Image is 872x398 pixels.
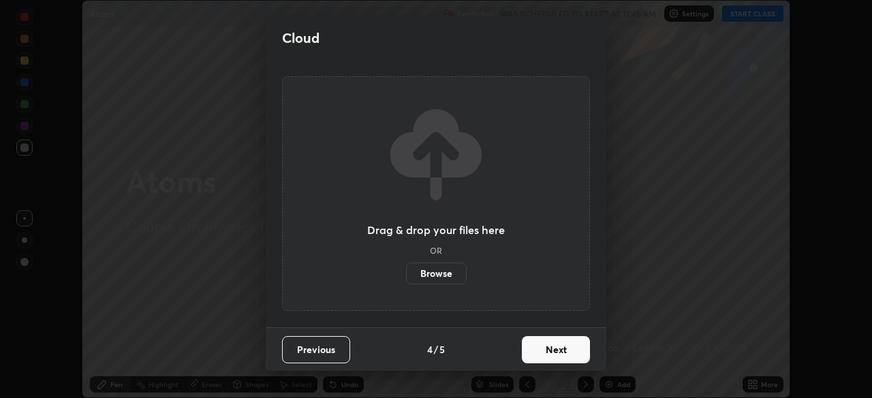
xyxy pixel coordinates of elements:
[427,342,433,356] h4: 4
[282,336,350,363] button: Previous
[439,342,445,356] h4: 5
[367,225,505,235] h3: Drag & drop your files here
[522,336,590,363] button: Next
[434,342,438,356] h4: /
[282,29,320,47] h2: Cloud
[430,246,442,254] h5: OR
